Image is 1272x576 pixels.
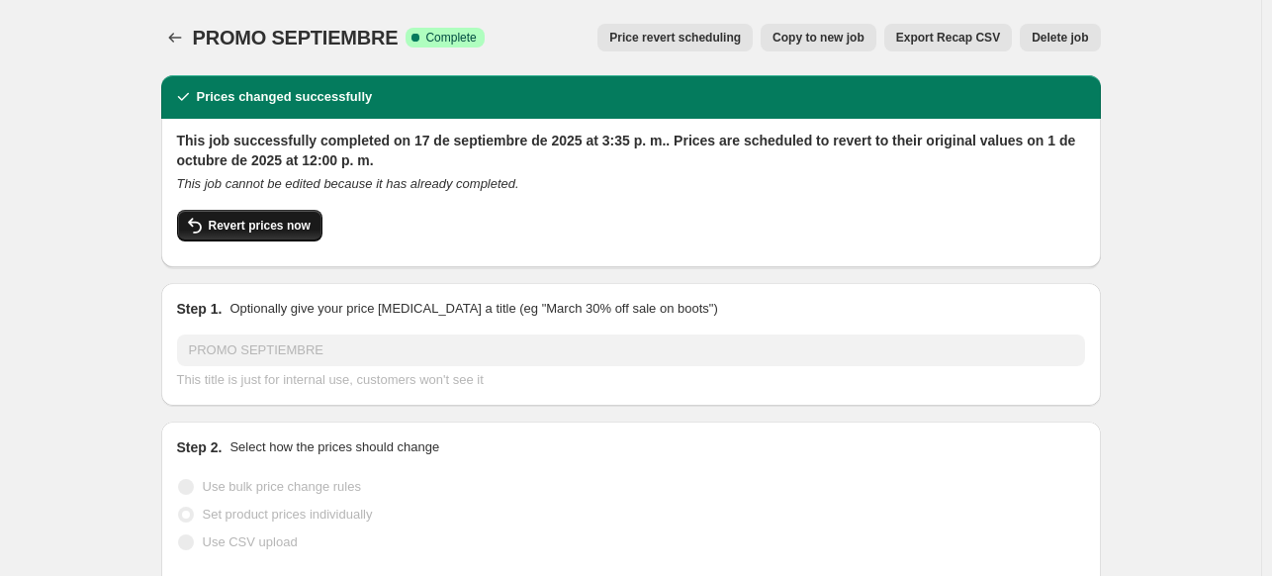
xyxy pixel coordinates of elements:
span: Complete [425,30,476,46]
button: Revert prices now [177,210,322,241]
span: Delete job [1032,30,1088,46]
span: This title is just for internal use, customers won't see it [177,372,484,387]
i: This job cannot be edited because it has already completed. [177,176,519,191]
h2: Prices changed successfully [197,87,373,107]
span: Price revert scheduling [609,30,741,46]
span: Use CSV upload [203,534,298,549]
p: Select how the prices should change [229,437,439,457]
h2: This job successfully completed on 17 de septiembre de 2025 at 3:35 p. m.. Prices are scheduled t... [177,131,1085,170]
button: Price change jobs [161,24,189,51]
p: Optionally give your price [MEDICAL_DATA] a title (eg "March 30% off sale on boots") [229,299,717,319]
span: Revert prices now [209,218,311,234]
span: Set product prices individually [203,507,373,522]
h2: Step 2. [177,437,223,457]
span: PROMO SEPTIEMBRE [193,27,399,48]
h2: Step 1. [177,299,223,319]
button: Copy to new job [761,24,876,51]
input: 30% off holiday sale [177,335,1085,366]
span: Export Recap CSV [896,30,1000,46]
span: Use bulk price change rules [203,479,361,494]
button: Delete job [1020,24,1100,51]
span: Copy to new job [772,30,864,46]
button: Price revert scheduling [597,24,753,51]
button: Export Recap CSV [884,24,1012,51]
